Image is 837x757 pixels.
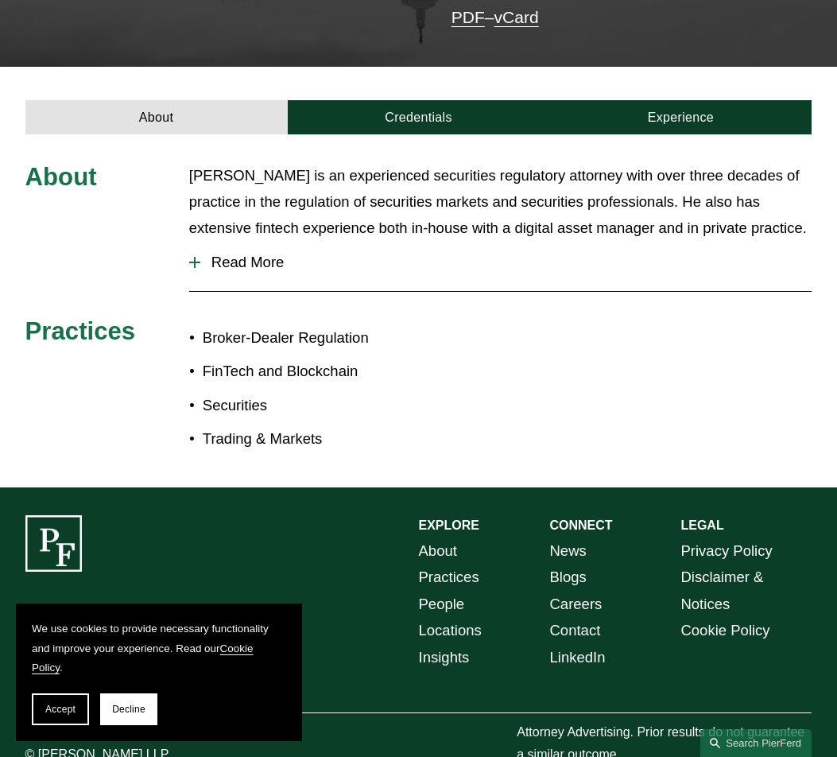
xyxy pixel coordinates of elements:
[25,163,97,191] span: About
[419,518,479,532] strong: EXPLORE
[419,644,470,670] a: Insights
[549,644,605,670] a: LinkedIn
[680,538,772,564] a: Privacy Policy
[100,693,157,725] button: Decline
[549,564,586,590] a: Blogs
[32,642,254,674] a: Cookie Policy
[680,564,812,617] a: Disclaimer & Notices
[549,617,600,643] a: Contact
[200,254,812,271] span: Read More
[680,518,723,532] strong: LEGAL
[549,538,586,564] a: News
[419,538,457,564] a: About
[45,704,76,715] span: Accept
[419,617,482,643] a: Locations
[189,242,812,283] button: Read More
[189,162,812,242] p: [PERSON_NAME] is an experienced securities regulatory attorney with over three decades of practic...
[32,693,89,725] button: Accept
[203,324,419,351] p: Broker-Dealer Regulation
[451,8,485,26] a: PDF
[112,704,145,715] span: Decline
[700,729,812,757] a: Search this site
[549,100,812,134] a: Experience
[419,591,465,617] a: People
[494,8,539,26] a: vCard
[203,358,419,384] p: FinTech and Blockchain
[680,617,769,643] a: Cookie Policy
[25,100,288,134] a: About
[549,591,602,617] a: Careers
[288,100,550,134] a: Credentials
[32,619,286,677] p: We use cookies to provide necessary functionality and improve your experience. Read our .
[549,518,612,532] strong: CONNECT
[203,392,419,418] p: Securities
[25,317,136,345] span: Practices
[419,564,479,590] a: Practices
[16,604,302,741] section: Cookie banner
[203,425,419,452] p: Trading & Markets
